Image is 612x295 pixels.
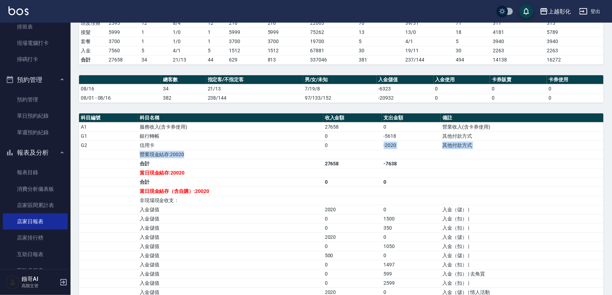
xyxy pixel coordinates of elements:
a: 單日預約紀錄 [3,108,68,124]
td: 337046 [309,55,357,64]
th: 科目編號 [79,113,138,123]
td: 34 [140,55,171,64]
td: 34 [161,84,206,93]
th: 入金使用 [434,75,490,84]
td: 3940 [545,37,604,46]
button: 上越彰化 [537,4,574,19]
td: 合計 [138,177,323,187]
td: 0 [434,93,490,102]
td: 1512 [266,46,309,55]
td: 入金（儲） | [441,251,604,260]
td: 0 [323,260,382,269]
td: 0 [382,232,441,242]
td: 13 [357,28,404,37]
td: 0 [382,205,441,214]
td: 1 [140,28,171,37]
a: 預約管理 [3,92,68,108]
td: 350 [382,223,441,232]
td: 71 [454,18,491,28]
td: 0 [382,177,441,187]
td: 7/19/8 [303,84,377,93]
td: 2020 [323,232,382,242]
td: 08/16 [79,84,161,93]
td: 629 [227,55,266,64]
td: 其他付款方式 [441,141,604,150]
th: 卡券販賣 [490,75,547,84]
p: 高階主管 [22,283,57,289]
a: 店家日報表 [3,213,68,230]
td: 接髮 [79,28,107,37]
td: 12 [140,18,171,28]
td: G1 [79,131,138,141]
td: 2599 [382,278,441,288]
td: 0 [323,131,382,141]
a: 消費分析儀表板 [3,181,68,197]
th: 收入金額 [323,113,382,123]
td: 5 [206,46,228,55]
a: 互助月報表 [3,262,68,279]
td: 入金儲值 [138,260,323,269]
td: 315 [545,18,604,28]
td: 0 [323,177,382,187]
td: 4 / 1 [404,37,454,46]
td: 營業收入(含卡券使用) [441,122,604,131]
td: 813 [266,55,309,64]
td: 入金（儲） | [441,205,604,214]
td: 3700 [266,37,309,46]
td: 1 / 0 [171,37,206,46]
td: 12 [206,18,228,28]
a: 現場電腦打卡 [3,35,68,51]
a: 單週預約紀錄 [3,124,68,141]
td: 14138 [491,55,545,64]
td: 494 [454,55,491,64]
td: 當日現金結存（含自購）:20020 [138,187,323,196]
td: -20932 [377,93,434,102]
td: 0 [434,84,490,93]
td: 5789 [545,28,604,37]
td: 合計 [138,159,323,168]
td: 1497 [382,260,441,269]
td: 銀行轉帳 [138,131,323,141]
td: 1 [206,28,228,37]
td: 合計 [79,55,107,64]
td: 套餐 [79,37,107,46]
button: 報表及分析 [3,143,68,162]
td: 0 [323,278,382,288]
td: 599 [382,269,441,278]
td: 3940 [491,37,545,46]
td: G2 [79,141,138,150]
td: 19700 [309,37,357,46]
td: 21/13 [171,55,206,64]
td: 入金（扣） | [441,214,604,223]
td: 97/133/152 [303,93,377,102]
td: 入金儲值 [138,278,323,288]
td: 27658 [323,122,382,131]
td: -2020 [382,141,441,150]
td: 16272 [545,55,604,64]
td: 1050 [382,242,441,251]
td: 27658 [323,159,382,168]
td: 1 / 0 [171,28,206,37]
th: 備註 [441,113,604,123]
td: 3700 [227,37,266,46]
td: 5999 [266,28,309,37]
td: 19 / 11 [404,46,454,55]
td: 7560 [107,46,140,55]
table: a dense table [79,75,604,103]
th: 支出金額 [382,113,441,123]
td: 08/01 - 08/16 [79,93,161,102]
td: 75262 [309,28,357,37]
td: 其他付款方式 [441,131,604,141]
td: 1 [140,37,171,46]
td: 0 [323,242,382,251]
td: 0 [323,214,382,223]
td: 4181 [491,28,545,37]
td: 238/144 [206,93,303,102]
td: 2263 [545,46,604,55]
td: 0 [547,84,604,93]
td: 非現場現金收支： [138,196,323,205]
td: 營業現金結存:20020 [138,150,323,159]
a: 店家區間累計表 [3,197,68,213]
td: 0 [323,269,382,278]
td: 44 [206,55,228,64]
